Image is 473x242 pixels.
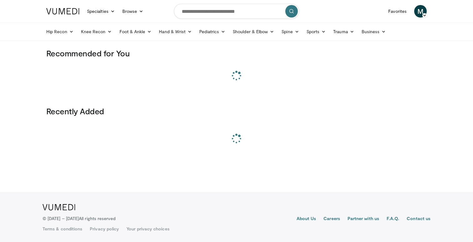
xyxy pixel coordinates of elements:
[407,215,430,223] a: Contact us
[323,215,340,223] a: Careers
[358,25,390,38] a: Business
[77,25,116,38] a: Knee Recon
[46,48,427,58] h3: Recommended for You
[278,25,303,38] a: Spine
[116,25,155,38] a: Foot & Ankle
[79,216,115,221] span: All rights reserved
[119,5,147,18] a: Browse
[46,106,427,116] h3: Recently Added
[43,204,75,210] img: VuMedi Logo
[155,25,196,38] a: Hand & Wrist
[43,215,116,222] p: © [DATE] – [DATE]
[126,226,169,232] a: Your privacy choices
[174,4,299,19] input: Search topics, interventions
[43,25,77,38] a: Hip Recon
[229,25,278,38] a: Shoulder & Elbow
[90,226,119,232] a: Privacy policy
[46,8,79,14] img: VuMedi Logo
[43,226,82,232] a: Terms & conditions
[414,5,427,18] a: M
[83,5,119,18] a: Specialties
[196,25,229,38] a: Pediatrics
[384,5,410,18] a: Favorites
[303,25,330,38] a: Sports
[387,215,399,223] a: F.A.Q.
[297,215,316,223] a: About Us
[348,215,379,223] a: Partner with us
[329,25,358,38] a: Trauma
